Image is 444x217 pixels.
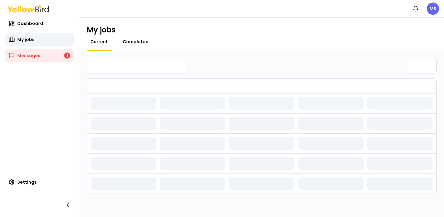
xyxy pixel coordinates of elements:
span: My jobs [17,36,35,43]
h1: My jobs [87,25,116,35]
span: Current [90,39,108,45]
a: Completed [119,39,152,45]
div: 8 [64,52,70,59]
a: Dashboard [5,17,74,30]
a: Messages8 [5,49,74,62]
span: Dashboard [17,20,43,27]
span: Settings [17,179,37,185]
span: MS [427,2,439,15]
span: Completed [123,39,149,45]
a: Current [87,39,112,45]
a: My jobs [5,33,74,46]
span: Messages [17,52,40,59]
a: Settings [5,176,74,188]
